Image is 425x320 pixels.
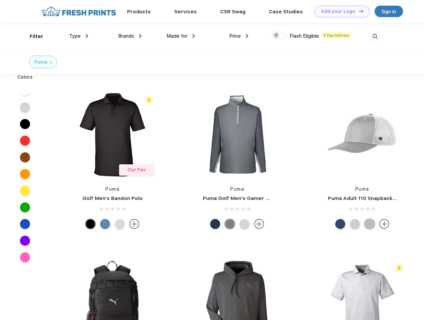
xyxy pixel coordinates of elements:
a: Puma [355,186,369,192]
a: CSR Swag [220,9,246,15]
img: DT [359,9,363,13]
img: fo%20logo%202.webp [40,6,118,17]
div: Lake Blue [100,219,110,229]
div: Add your Logo [321,9,355,14]
div: Filter [30,33,43,40]
span: Our Fav [127,167,146,172]
div: Quarry Brt Whit [350,219,360,229]
span: Brands [118,33,134,39]
img: dropdown.png [86,34,88,38]
span: Price [229,33,241,39]
div: Colors [12,74,38,81]
a: Golf Men's Bandon Polo [82,195,143,201]
img: more.svg [129,219,139,229]
div: Quarry with Brt Whit [365,219,375,229]
img: flash_active_toggle.svg [145,96,154,105]
img: func=resize&h=266 [318,90,407,179]
span: Made for [166,33,187,39]
div: Quiet Shade [225,219,235,229]
a: Puma Golf Men's Gamer Golf Quarter-Zip [203,195,308,201]
div: Puma Black [85,219,95,229]
img: dropdown.png [246,34,248,38]
img: more.svg [379,219,389,229]
div: Sign in [382,8,396,15]
img: flash_active_toggle.svg [395,264,404,273]
div: Peacoat with Qut Shd [335,219,345,229]
img: func=resize&h=266 [193,90,282,179]
img: dropdown.png [139,34,141,38]
div: High Rise [115,219,125,229]
a: Puma [105,186,119,192]
span: 5 Day Delivery [322,32,351,38]
a: Sign in [375,6,403,17]
img: dropdown.png [192,34,195,38]
div: Puma [34,59,47,66]
span: Type [69,33,81,39]
img: filter_cancel.svg [49,61,52,64]
div: Navy Blazer [210,219,220,229]
span: Flash Eligible [290,33,319,39]
img: more.svg [254,219,264,229]
a: Products [127,9,151,15]
a: Puma [230,186,244,192]
a: Services [174,9,197,15]
div: High Rise [240,219,250,229]
img: func=resize&h=266 [68,90,157,179]
img: desktop_search.svg [370,31,381,42]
